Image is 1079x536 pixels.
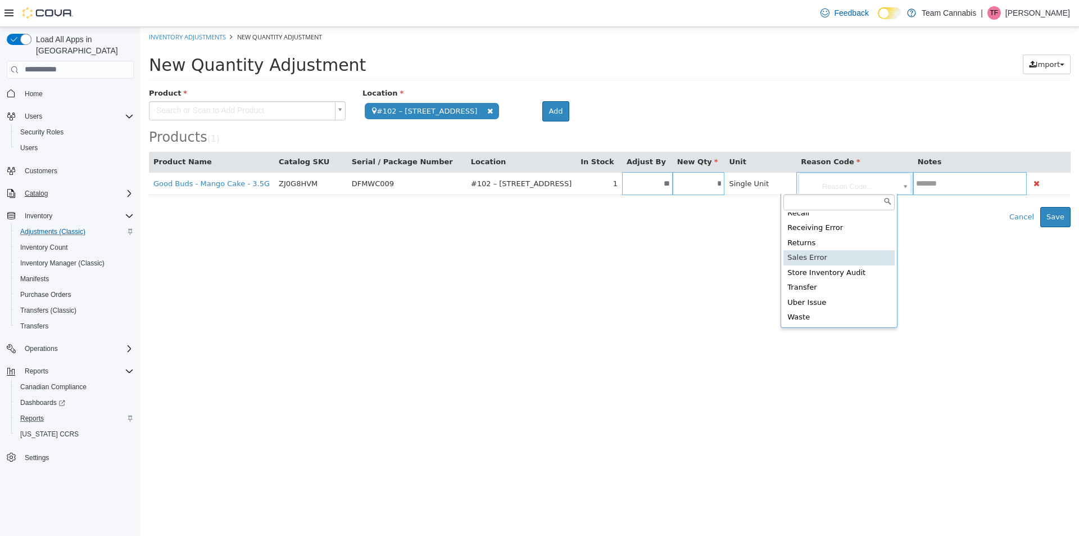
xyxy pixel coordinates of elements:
span: [US_STATE] CCRS [20,430,79,439]
span: Customers [20,164,134,178]
span: Manifests [20,274,49,283]
span: Catalog [25,189,48,198]
span: Canadian Compliance [20,382,87,391]
div: Receiving Error [643,193,754,209]
img: Cova [22,7,73,19]
a: Transfers [16,319,53,333]
a: [US_STATE] CCRS [16,427,83,441]
span: Home [25,89,43,98]
button: Adjustments (Classic) [11,224,138,240]
button: [US_STATE] CCRS [11,426,138,442]
span: Transfers [16,319,134,333]
span: Inventory Count [20,243,68,252]
span: Operations [20,342,134,355]
a: Users [16,141,42,155]
div: Returns [643,209,754,224]
span: Security Roles [20,128,64,137]
button: Transfers [11,318,138,334]
span: Reports [20,414,44,423]
div: Transfer [643,253,754,268]
a: Reports [16,412,48,425]
button: Catalog [2,186,138,201]
a: Purchase Orders [16,288,76,301]
p: [PERSON_NAME] [1005,6,1070,20]
div: Waste [643,283,754,298]
p: | [981,6,983,20]
span: Settings [20,450,134,464]
span: Washington CCRS [16,427,134,441]
button: Customers [2,163,138,179]
span: Manifests [16,272,134,286]
span: Purchase Orders [20,290,71,299]
span: Inventory Count [16,241,134,254]
span: Adjustments (Classic) [16,225,134,238]
span: Home [20,87,134,101]
button: Purchase Orders [11,287,138,303]
p: Team Cannabis [922,6,976,20]
button: Inventory [20,209,57,223]
button: Catalog [20,187,52,200]
button: Inventory Count [11,240,138,255]
span: Dark Mode [878,19,878,20]
button: Home [2,85,138,102]
div: Store Inventory Audit [643,238,754,254]
a: Transfers (Classic) [16,304,81,317]
span: Transfers (Classic) [20,306,76,315]
button: Inventory Manager (Classic) [11,255,138,271]
button: Users [11,140,138,156]
div: Uber Issue [643,268,754,283]
span: Users [20,143,38,152]
button: Reports [20,364,53,378]
button: Reports [2,363,138,379]
button: Canadian Compliance [11,379,138,395]
a: Canadian Compliance [16,380,91,394]
a: Customers [20,164,62,178]
span: Transfers (Classic) [16,304,134,317]
span: Operations [25,344,58,353]
span: TF [990,6,999,20]
a: Security Roles [16,125,68,139]
a: Inventory Count [16,241,72,254]
a: Inventory Manager (Classic) [16,256,109,270]
button: Operations [20,342,62,355]
span: Load All Apps in [GEOGRAPHIC_DATA] [31,34,134,56]
a: Settings [20,451,53,465]
span: Customers [25,166,57,175]
button: Operations [2,341,138,357]
button: Manifests [11,271,138,287]
button: Users [2,109,138,124]
span: Purchase Orders [16,288,134,301]
span: Canadian Compliance [16,380,134,394]
a: Manifests [16,272,53,286]
div: Tom Finnigan [987,6,1001,20]
span: Reports [25,367,48,376]
span: Security Roles [16,125,134,139]
div: Sales Error [643,223,754,238]
span: Users [25,112,42,121]
button: Reports [11,411,138,426]
button: Inventory [2,208,138,224]
span: Settings [25,453,49,462]
nav: Complex example [7,81,134,495]
span: Inventory [25,211,52,220]
span: Dashboards [16,396,134,409]
a: Dashboards [11,395,138,411]
span: Reports [16,412,134,425]
span: Feedback [834,7,868,19]
a: Feedback [816,2,873,24]
a: Home [20,87,47,101]
span: Inventory Manager (Classic) [20,259,105,268]
button: Transfers (Classic) [11,303,138,318]
div: Recall [643,179,754,194]
span: Users [16,141,134,155]
span: Inventory [20,209,134,223]
input: Dark Mode [878,7,901,19]
span: Inventory Manager (Classic) [16,256,134,270]
span: Adjustments (Classic) [20,227,85,236]
span: Reports [20,364,134,378]
a: Adjustments (Classic) [16,225,90,238]
span: Transfers [20,322,48,331]
span: Catalog [20,187,134,200]
button: Security Roles [11,124,138,140]
button: Settings [2,449,138,465]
